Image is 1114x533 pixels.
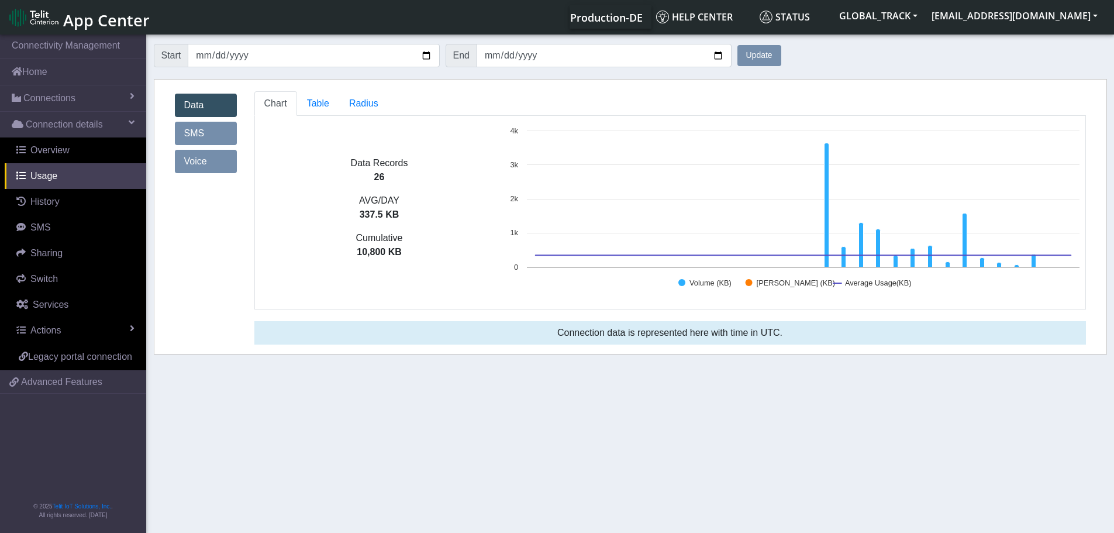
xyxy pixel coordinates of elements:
[5,137,146,163] a: Overview
[9,8,58,27] img: logo-telit-cinterion-gw-new.png
[510,126,518,135] text: 4k
[844,278,911,287] text: Average Usage(KB)
[30,274,58,284] span: Switch
[510,160,518,169] text: 3k
[33,300,68,310] span: Services
[513,263,518,271] text: 0
[689,278,732,287] text: Volume (KB)
[30,171,57,181] span: Usage
[175,94,237,117] a: Data
[570,11,643,25] span: Production-DE
[5,163,146,189] a: Usage
[737,45,781,66] button: Update
[5,215,146,240] a: SMS
[570,5,642,29] a: Your current platform instance
[349,98,378,108] span: Radius
[21,375,102,389] span: Advanced Features
[30,222,51,232] span: SMS
[154,44,189,67] span: Start
[23,91,75,105] span: Connections
[175,150,237,173] a: Voice
[175,122,237,145] a: SMS
[53,503,111,510] a: Telit IoT Solutions, Inc.
[656,11,669,23] img: knowledge.svg
[30,248,63,258] span: Sharing
[656,11,733,23] span: Help center
[756,278,834,287] text: [PERSON_NAME] (KB)
[255,194,504,208] p: AVG/DAY
[510,228,518,237] text: 1k
[446,44,477,67] span: End
[255,231,504,245] p: Cumulative
[760,11,810,23] span: Status
[755,5,832,29] a: Status
[832,5,925,26] button: GLOBAL_TRACK
[5,292,146,318] a: Services
[651,5,755,29] a: Help center
[5,189,146,215] a: History
[760,11,772,23] img: status.svg
[28,352,132,362] span: Legacy portal connection
[510,194,518,203] text: 2k
[255,208,504,222] p: 337.5 KB
[5,266,146,292] a: Switch
[26,118,103,132] span: Connection details
[30,325,61,335] span: Actions
[30,145,70,155] span: Overview
[254,321,1086,345] div: Connection data is represented here with time in UTC.
[9,5,148,30] a: App Center
[254,91,1086,116] ul: Tabs
[255,156,504,170] p: Data Records
[264,98,287,108] span: Chart
[5,318,146,343] a: Actions
[307,98,329,108] span: Table
[63,9,150,31] span: App Center
[255,245,504,259] p: 10,800 KB
[5,240,146,266] a: Sharing
[925,5,1105,26] button: [EMAIL_ADDRESS][DOMAIN_NAME]
[255,170,504,184] p: 26
[30,197,60,207] span: History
